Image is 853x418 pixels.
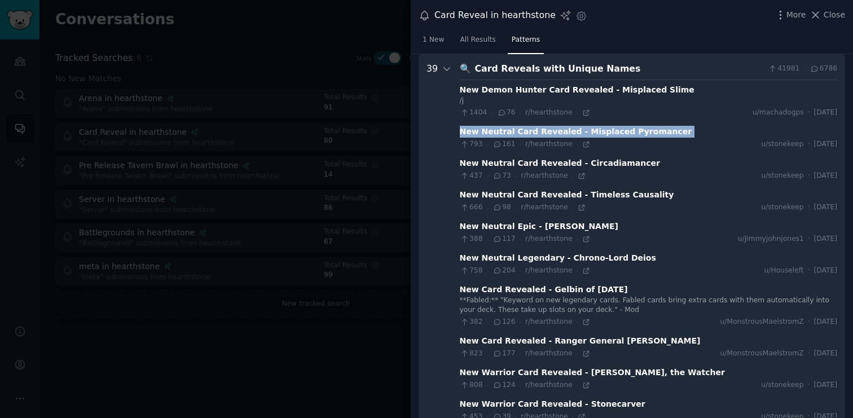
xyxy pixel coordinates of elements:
span: · [520,318,521,326]
span: r/hearthstone [525,349,573,357]
span: · [808,139,810,149]
div: New Card Revealed - Gelbin of [DATE] [460,284,628,296]
span: Close [824,9,845,21]
span: 🔍 [460,63,471,74]
span: · [572,204,574,212]
span: 98 [493,203,511,213]
span: · [808,349,810,359]
div: **Fabled:** "Keyword on new legendary cards. Fabled cards bring extra cards with them automatical... [460,296,837,315]
span: · [808,266,810,276]
span: · [577,318,578,326]
span: [DATE] [814,108,837,118]
span: [DATE] [814,349,837,359]
span: · [808,234,810,244]
span: 808 [460,380,483,390]
span: · [577,235,578,243]
div: New Warrior Card Revealed - [PERSON_NAME], the Watcher [460,367,725,379]
span: 41981 [768,64,799,74]
span: 124 [493,380,516,390]
span: More [786,9,806,21]
span: 204 [493,266,516,276]
div: New Neutral Card Revealed - Timeless Causality [460,189,674,201]
span: · [486,350,488,358]
span: · [808,171,810,181]
span: [DATE] [814,203,837,213]
button: Close [810,9,845,21]
a: Patterns [508,31,544,54]
span: · [577,140,578,148]
div: New Neutral Legendary - Chrono-Lord Deios [460,252,656,264]
a: All Results [456,31,499,54]
div: Card Reveal in hearthstone [434,8,556,23]
span: · [486,381,488,389]
span: r/hearthstone [525,108,573,116]
span: 117 [493,234,516,244]
span: r/hearthstone [521,171,568,179]
span: 177 [493,349,516,359]
div: New Neutral Card Revealed - Misplaced Pyromancer [460,126,692,138]
span: · [803,64,806,74]
span: u/stonekeep [761,380,803,390]
span: [DATE] [814,171,837,181]
span: 6786 [810,64,837,74]
span: 1404 [460,108,487,118]
span: [DATE] [814,266,837,276]
span: u/machadogps [753,108,804,118]
span: 793 [460,139,483,149]
span: u/Houseleft [764,266,804,276]
span: 76 [497,108,516,118]
span: · [577,350,578,358]
span: r/hearthstone [521,203,568,211]
span: u/stonekeep [761,171,803,181]
span: r/hearthstone [525,235,573,243]
span: · [577,267,578,275]
span: · [808,108,810,118]
div: Card Reveals with Unique Names [475,62,764,76]
a: 1 New [419,31,448,54]
span: · [572,172,574,180]
span: · [577,381,578,389]
div: New Neutral Epic - [PERSON_NAME] [460,221,618,232]
span: r/hearthstone [525,318,573,325]
span: · [486,140,488,148]
span: 126 [493,317,516,327]
div: New Neutral Card Revealed - Circadiamancer [460,157,660,169]
span: · [486,235,488,243]
span: · [486,172,488,180]
span: [DATE] [814,234,837,244]
span: [DATE] [814,317,837,327]
span: · [520,140,521,148]
span: 823 [460,349,483,359]
span: 437 [460,171,483,181]
span: · [486,204,488,212]
span: 161 [493,139,516,149]
span: · [520,235,521,243]
span: · [491,109,493,117]
span: 666 [460,203,483,213]
span: · [515,204,517,212]
span: · [808,317,810,327]
span: · [808,380,810,390]
span: · [808,203,810,213]
span: · [520,350,521,358]
span: u/MonstrousMaelstromZ [720,349,804,359]
span: 388 [460,234,483,244]
span: [DATE] [814,139,837,149]
button: More [775,9,806,21]
span: · [520,109,521,117]
span: r/hearthstone [525,266,573,274]
span: u/MonstrousMaelstromZ [720,317,804,327]
span: All Results [460,35,495,45]
span: · [486,267,488,275]
span: 73 [493,171,511,181]
span: [DATE] [814,380,837,390]
div: New Warrior Card Revealed - Stonecarver [460,398,645,410]
span: 382 [460,317,483,327]
span: 1 New [423,35,444,45]
span: · [515,172,517,180]
div: /j [460,96,837,106]
span: · [520,267,521,275]
span: 758 [460,266,483,276]
span: u/stonekeep [761,139,803,149]
span: · [520,381,521,389]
